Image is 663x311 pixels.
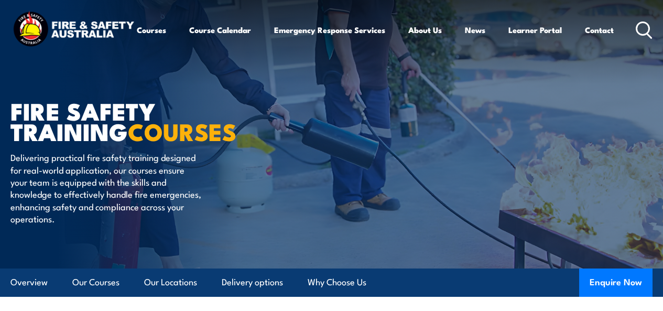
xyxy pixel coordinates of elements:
a: About Us [408,17,442,42]
a: Our Courses [72,269,119,296]
a: Why Choose Us [308,269,366,296]
a: Contact [585,17,614,42]
strong: COURSES [128,113,236,149]
a: Learner Portal [508,17,562,42]
p: Delivering practical fire safety training designed for real-world application, our courses ensure... [10,151,202,224]
a: Delivery options [222,269,283,296]
a: Courses [137,17,166,42]
a: Emergency Response Services [274,17,385,42]
button: Enquire Now [579,269,653,297]
a: Our Locations [144,269,197,296]
a: Overview [10,269,48,296]
h1: FIRE SAFETY TRAINING [10,100,269,141]
a: News [465,17,485,42]
a: Course Calendar [189,17,251,42]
